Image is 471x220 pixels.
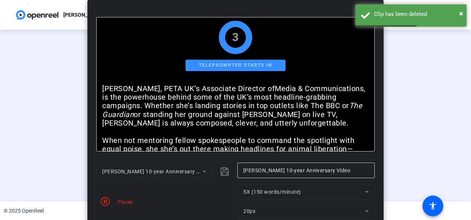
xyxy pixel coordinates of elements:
p: [PERSON_NAME], PETA UK’s Associate Director of Media & Communications, is the powerhouse behind s... [102,84,369,128]
div: © 2025 OpenReel [4,207,44,215]
mat-icon: accessibility [428,201,437,210]
p: When not mentoring fellow spokespeople to command the spotlight with equal poise, she she’s out t... [102,136,369,180]
p: [PERSON_NAME] 10-year Anniversary Video [63,10,167,19]
img: OpenReel logo [15,7,60,22]
div: 3 [232,33,239,42]
button: Close [459,8,463,19]
div: Clip has been deleted [374,10,461,19]
div: Teleprompter starts in [186,60,285,71]
div: Pause [114,198,133,206]
span: × [459,9,463,18]
em: The Guardian [102,101,364,119]
input: Title [243,166,369,175]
